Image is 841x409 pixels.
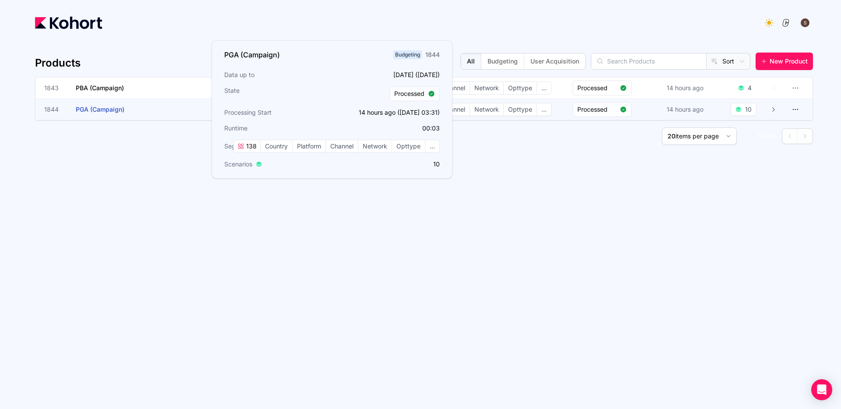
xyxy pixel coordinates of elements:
span: items per page [675,132,719,140]
span: Sort [722,57,734,66]
span: 138 [244,142,257,151]
span: Budgeting [393,50,422,59]
button: New Product [756,53,813,70]
app-duration-counter: 00:03 [422,124,440,132]
img: logo_ConcreteSoftwareLogo_20230810134128192030.png [781,18,790,27]
div: 10 [745,105,752,114]
span: Country [261,140,292,152]
div: 4 [748,84,752,92]
button: User Acquisition [524,53,585,69]
span: Network [358,140,392,152]
span: 2 [773,132,777,140]
span: Network [470,82,503,94]
span: Scenarios [224,160,252,169]
span: Processed [394,89,424,98]
span: Channel [438,82,470,94]
button: Budgeting [481,53,524,69]
span: ... [537,103,551,116]
p: 14 hours ago ([DATE] 03:31) [335,108,440,117]
div: 14 hours ago [665,103,705,116]
a: 1843PBA (Campaign)Budgeting71CountryPlatformChannelNetworkOpttype...Processed14 hours ago4 [44,78,777,99]
span: - [760,132,763,140]
img: Kohort logo [35,17,102,29]
span: 20 [668,132,675,140]
span: ... [425,140,439,152]
span: 1 [758,132,760,140]
span: PGA (Campaign) [76,106,124,113]
span: of [767,132,773,140]
span: 1843 [44,84,65,92]
span: New Product [770,57,808,66]
p: [DATE] ([DATE]) [335,71,440,79]
span: PBA (Campaign) [76,84,124,92]
a: 1844PGA (Campaign)Budgeting138CountryPlatformChannelNetworkOpttype...Processed14 hours ago10 [44,99,777,120]
span: Processed [577,105,616,114]
h3: Data up to [224,71,329,79]
span: Platform [293,140,325,152]
span: Segments [224,142,253,151]
button: 20items per page [662,127,737,145]
h3: State [224,86,329,101]
div: 1844 [425,50,440,59]
div: Open Intercom Messenger [811,379,832,400]
span: Network [470,103,503,116]
h3: PGA (Campaign) [224,49,280,60]
h3: Runtime [224,124,329,133]
span: Processed [577,84,616,92]
button: All [461,53,481,69]
h3: Processing Start [224,108,329,117]
span: Opttype [504,103,537,116]
input: Search Products [591,53,706,69]
span: ... [537,82,551,94]
span: 1844 [44,105,65,114]
span: 2 [763,132,767,140]
span: Opttype [392,140,425,152]
span: Channel [438,103,470,116]
p: 10 [335,160,440,169]
div: 14 hours ago [665,82,705,94]
span: Channel [326,140,358,152]
h4: Products [35,56,81,70]
span: Opttype [504,82,537,94]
